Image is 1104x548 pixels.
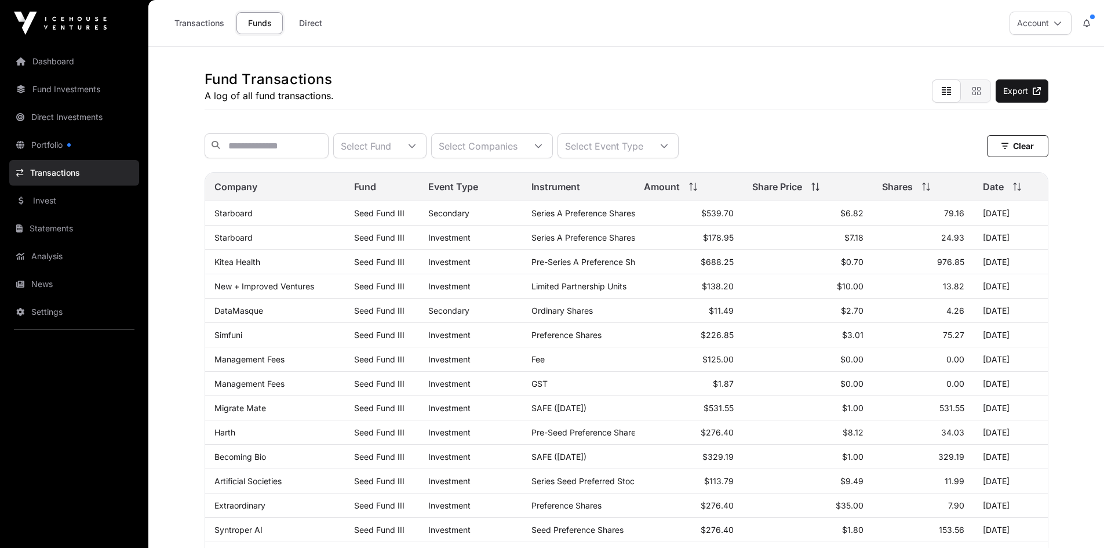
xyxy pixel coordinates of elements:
span: Limited Partnership Units [531,281,626,291]
td: $9.49 [743,469,873,493]
span: GST [531,379,548,389]
a: Starboard [214,233,253,242]
td: 11.99 [873,469,974,493]
span: Seed Fund III [354,403,405,413]
span: Ordinary Shares [531,306,593,315]
span: Amount [644,180,680,194]
td: $276.40 [635,420,743,445]
span: Investment [428,330,471,340]
div: Select Fund [334,134,398,158]
td: $10.00 [743,274,873,299]
span: Investment [428,476,471,486]
td: $329.19 [635,445,743,469]
a: Settings [9,299,139,325]
td: [DATE] [974,493,1048,518]
span: Investment [428,233,471,242]
span: Investment [428,281,471,291]
td: 34.03 [873,420,974,445]
span: Investment [428,379,471,389]
a: DataMasque [214,306,263,315]
span: Seed Fund III [354,330,405,340]
a: Starboard [214,208,253,218]
td: 153.56 [873,518,974,542]
span: Seed Fund III [354,427,405,437]
td: $539.70 [635,201,743,226]
td: $1.00 [743,445,873,469]
a: New + Improved Ventures [214,281,314,291]
td: $276.40 [635,518,743,542]
td: [DATE] [974,372,1048,396]
a: Direct Investments [9,104,139,130]
a: Export [996,79,1048,103]
span: Preference Shares [531,500,602,510]
td: $0.70 [743,250,873,274]
td: $1.00 [743,396,873,420]
a: Fund Investments [9,77,139,102]
a: Artificial Societies [214,476,282,486]
a: Direct [287,12,334,34]
td: [DATE] [974,323,1048,347]
a: Dashboard [9,49,139,74]
span: Fund [354,180,376,194]
td: $3.01 [743,323,873,347]
span: Date [983,180,1004,194]
span: Investment [428,427,471,437]
a: Analysis [9,244,139,269]
a: Funds [236,12,283,34]
a: Becoming Bio [214,452,266,462]
span: Shares [882,180,913,194]
span: Seed Fund III [354,306,405,315]
span: Seed Preference Shares [531,525,624,535]
td: [DATE] [974,274,1048,299]
td: $688.25 [635,250,743,274]
button: Clear [987,135,1048,157]
td: 79.16 [873,201,974,226]
span: Seed Fund III [354,500,405,510]
td: [DATE] [974,420,1048,445]
td: [DATE] [974,347,1048,372]
span: Investment [428,403,471,413]
a: Portfolio [9,132,139,158]
img: Icehouse Ventures Logo [14,12,107,35]
span: Fee [531,354,545,364]
span: Preference Shares [531,330,602,340]
a: Harth [214,427,235,437]
td: $276.40 [635,493,743,518]
span: Seed Fund III [354,452,405,462]
td: 0.00 [873,347,974,372]
td: 4.26 [873,299,974,323]
td: [DATE] [974,445,1048,469]
a: Invest [9,188,139,213]
a: News [9,271,139,297]
td: $6.82 [743,201,873,226]
iframe: Chat Widget [1046,492,1104,548]
a: Statements [9,216,139,241]
td: [DATE] [974,518,1048,542]
td: $113.79 [635,469,743,493]
a: Simfuni [214,330,242,340]
td: $0.00 [743,347,873,372]
td: 0.00 [873,372,974,396]
p: A log of all fund transactions. [205,89,334,103]
td: $138.20 [635,274,743,299]
td: 329.19 [873,445,974,469]
span: Series Seed Preferred Stock [531,476,639,486]
td: $531.55 [635,396,743,420]
td: $8.12 [743,420,873,445]
td: 13.82 [873,274,974,299]
td: 7.90 [873,493,974,518]
span: Secondary [428,306,469,315]
a: Syntroper AI [214,525,263,535]
p: Management Fees [214,354,336,364]
span: Share Price [752,180,802,194]
a: Extraordinary [214,500,265,510]
span: Investment [428,354,471,364]
span: Investment [428,525,471,535]
span: Event Type [428,180,478,194]
span: Seed Fund III [354,354,405,364]
span: Investment [428,257,471,267]
td: $1.87 [635,372,743,396]
a: Transactions [9,160,139,186]
button: Account [1010,12,1072,35]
